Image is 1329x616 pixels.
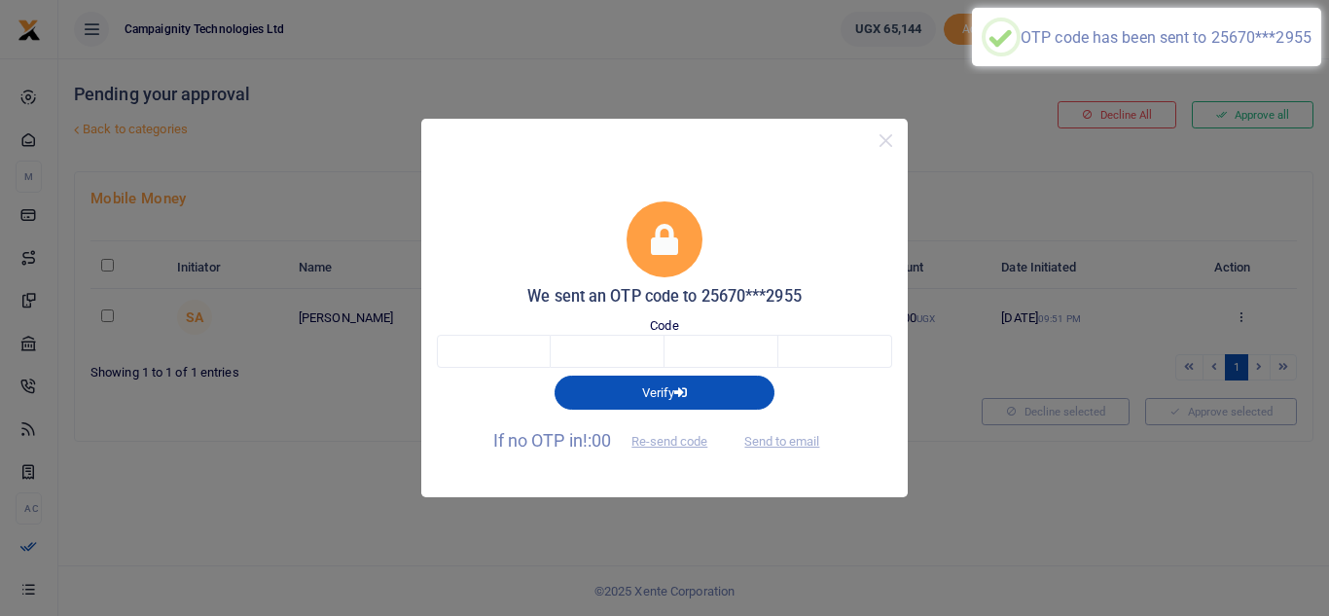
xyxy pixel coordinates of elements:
span: If no OTP in [493,430,725,451]
label: Code [650,316,678,336]
button: Close [872,127,900,155]
div: OTP code has been sent to 25670***2955 [1021,28,1311,47]
h5: We sent an OTP code to 25670***2955 [437,287,892,307]
span: !:00 [583,430,611,451]
button: Verify [555,376,774,409]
